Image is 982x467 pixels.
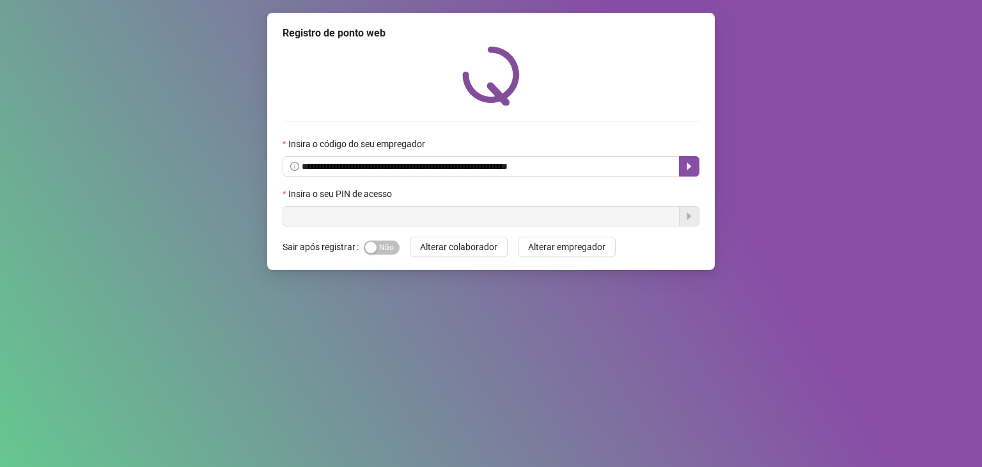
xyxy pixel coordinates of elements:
label: Sair após registrar [283,237,364,257]
span: Alterar empregador [528,240,605,254]
span: caret-right [684,161,694,171]
label: Insira o código do seu empregador [283,137,433,151]
span: Alterar colaborador [420,240,497,254]
label: Insira o seu PIN de acesso [283,187,400,201]
span: info-circle [290,162,299,171]
button: Alterar empregador [518,237,616,257]
div: Registro de ponto web [283,26,699,41]
button: Alterar colaborador [410,237,508,257]
img: QRPoint [462,46,520,106]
